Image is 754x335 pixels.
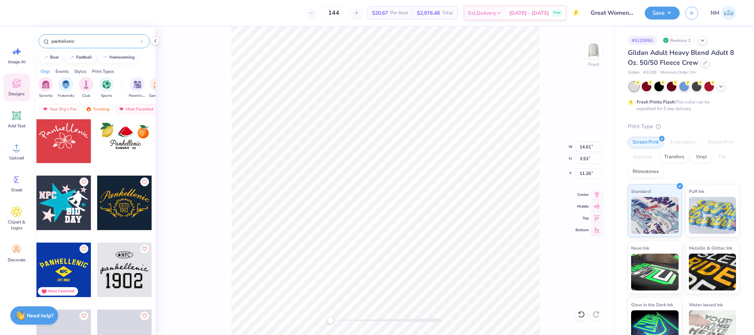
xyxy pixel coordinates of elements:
[79,177,88,186] button: Like
[628,152,657,163] div: Applique
[689,187,704,195] span: Puff Ink
[99,77,114,99] button: filter button
[691,152,712,163] div: Vinyl
[82,80,90,89] img: Club Image
[703,137,739,148] div: Digital Print
[631,244,649,252] span: Neon Ink
[661,36,695,45] div: Revision 2
[109,55,135,59] div: homecoming
[711,9,719,17] span: NM
[133,80,142,89] img: Parent's Weekend Image
[39,93,53,99] span: Sorority
[628,166,663,177] div: Rhinestones
[327,317,334,324] div: Accessibility label
[98,52,138,63] button: homecoming
[27,312,53,319] strong: Need help?
[82,105,113,113] div: Trending
[102,55,108,60] img: trend_line.gif
[38,77,53,99] button: filter button
[42,106,48,112] img: most_fav.gif
[576,227,589,233] span: Bottom
[99,77,114,99] div: filter for Sports
[585,6,639,20] input: Untitled Design
[43,55,49,60] img: trend_line.gif
[4,219,29,231] span: Clipart & logos
[637,99,676,105] strong: Fresh Prints Flash:
[58,77,74,99] div: filter for Fraternity
[689,244,732,252] span: Metallic & Glitter Ink
[390,9,408,17] span: Per Item
[707,6,739,20] a: NM
[79,311,88,320] button: Like
[101,93,112,99] span: Sports
[628,137,663,148] div: Screen Print
[39,52,62,63] button: bear
[129,77,146,99] button: filter button
[79,244,88,253] button: Like
[372,9,388,17] span: $20.67
[56,68,69,75] div: Events
[8,59,25,65] span: Image AI
[149,77,166,99] div: filter for Game Day
[82,93,90,99] span: Club
[689,197,736,234] img: Puff Ink
[576,215,589,221] span: Top
[689,254,736,290] img: Metallic & Glitter Ink
[637,99,727,112] div: This color can be expedited for 5 day delivery.
[149,77,166,99] button: filter button
[588,61,599,68] div: Front
[76,55,92,59] div: football
[645,7,680,20] button: Save
[39,105,80,113] div: Your Org's Fav
[140,177,149,186] button: Like
[153,80,162,89] img: Game Day Image
[62,80,70,89] img: Fraternity Image
[553,10,560,15] span: Free
[628,70,640,76] span: Gildan
[140,244,149,253] button: Like
[140,311,149,320] button: Like
[102,80,111,89] img: Sports Image
[631,254,679,290] img: Neon Ink
[51,38,140,45] input: Try "Alpha"
[38,77,53,99] div: filter for Sorority
[631,301,673,308] span: Glow in the Dark Ink
[468,9,496,17] span: Est. Delivery
[660,70,697,76] span: Minimum Order: 24 +
[628,122,739,131] div: Print Type
[74,68,86,75] div: Styles
[417,9,440,17] span: $2,976.48
[509,9,549,17] span: [DATE] - [DATE]
[631,197,679,234] img: Standard
[69,55,75,60] img: trend_line.gif
[79,77,93,99] button: filter button
[42,80,50,89] img: Sorority Image
[319,6,348,20] input: – –
[8,123,25,129] span: Add Text
[643,70,656,76] span: # G180
[659,152,689,163] div: Transfers
[689,301,723,308] span: Water based Ink
[628,48,734,67] span: Gildan Adult Heavy Blend Adult 8 Oz. 50/50 Fleece Crew
[65,52,95,63] button: football
[40,68,50,75] div: Orgs
[8,91,25,97] span: Designs
[58,77,74,99] button: filter button
[50,55,59,59] div: bear
[115,105,157,113] div: Most Favorited
[92,68,114,75] div: Print Types
[129,93,146,99] span: Parent's Weekend
[118,106,124,112] img: most_fav.gif
[586,43,601,57] img: Front
[129,77,146,99] div: filter for Parent's Weekend
[631,187,651,195] span: Standard
[9,155,24,161] span: Upload
[86,106,92,112] img: trending.gif
[79,77,93,99] div: filter for Club
[58,93,74,99] span: Fraternity
[628,36,657,45] div: # 512595G
[721,6,736,20] img: Naina Mehta
[442,9,453,17] span: Total
[576,192,589,198] span: Center
[149,93,166,99] span: Game Day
